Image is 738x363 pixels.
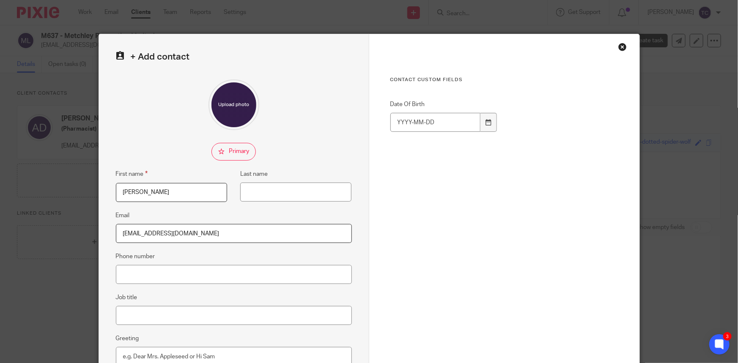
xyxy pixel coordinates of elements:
[390,113,481,132] input: YYYY-MM-DD
[390,100,498,109] label: Date Of Birth
[116,169,148,179] label: First name
[116,252,155,261] label: Phone number
[116,211,130,220] label: Email
[390,76,618,83] h3: Contact Custom fields
[723,332,732,341] div: 3
[116,293,137,302] label: Job title
[618,43,627,51] div: Close this dialog window
[116,51,352,63] h2: + Add contact
[116,334,139,343] label: Greeting
[240,170,268,178] label: Last name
